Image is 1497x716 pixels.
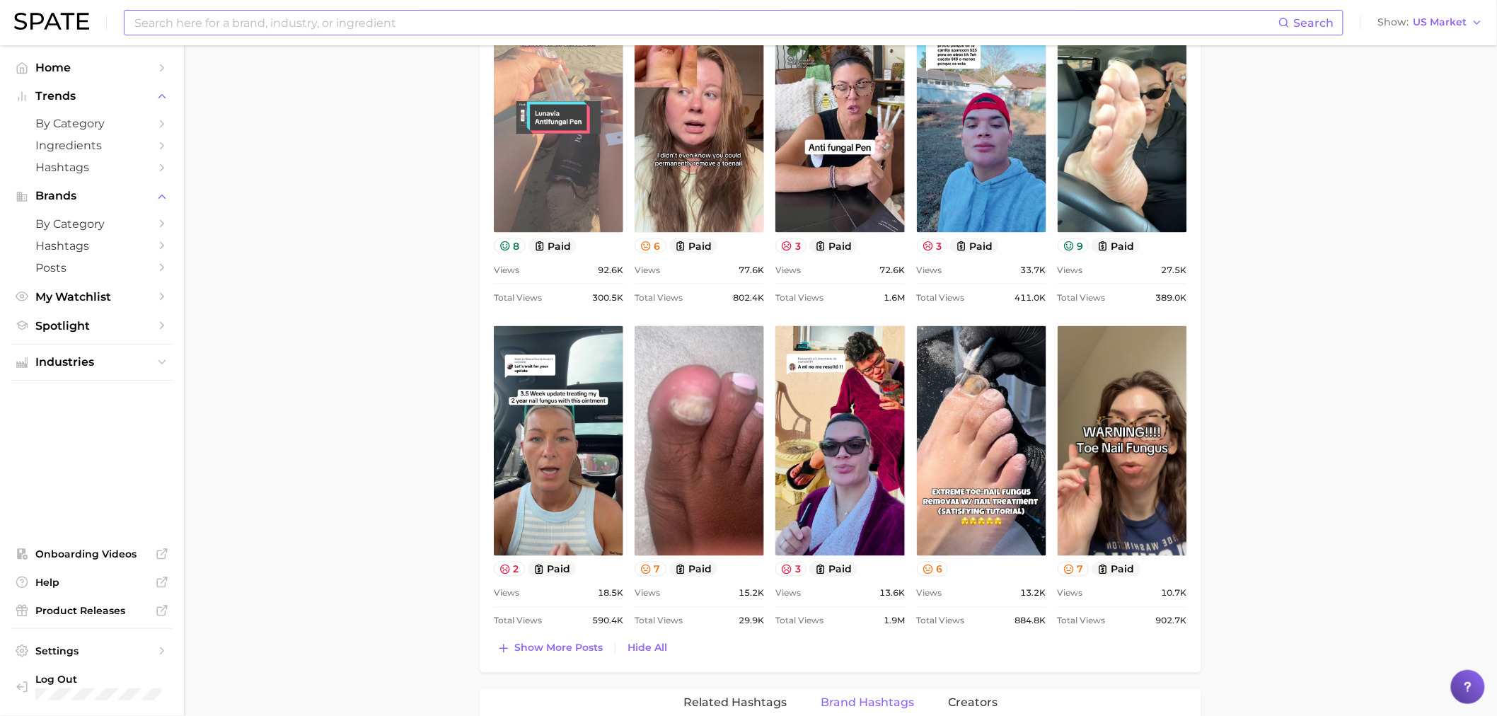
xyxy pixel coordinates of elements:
[598,262,623,279] span: 92.6k
[635,238,666,253] button: 6
[1058,238,1089,253] button: 9
[775,613,823,630] span: Total Views
[669,238,718,253] button: paid
[635,613,683,630] span: Total Views
[1378,18,1409,26] span: Show
[494,585,519,602] span: Views
[775,562,807,577] button: 3
[775,585,801,602] span: Views
[35,576,149,589] span: Help
[1294,16,1334,30] span: Search
[1375,13,1486,32] button: ShowUS Market
[917,585,942,602] span: Views
[11,213,173,235] a: by Category
[528,562,577,577] button: paid
[11,600,173,621] a: Product Releases
[884,613,906,630] span: 1.9m
[11,286,173,308] a: My Watchlist
[35,117,149,130] span: by Category
[917,289,965,306] span: Total Views
[35,217,149,231] span: by Category
[11,352,173,373] button: Industries
[1414,18,1467,26] span: US Market
[635,562,666,577] button: 7
[635,262,660,279] span: Views
[592,289,623,306] span: 300.5k
[35,190,149,202] span: Brands
[35,90,149,103] span: Trends
[35,61,149,74] span: Home
[917,613,965,630] span: Total Views
[494,639,606,659] button: Show more posts
[739,585,764,602] span: 15.2k
[775,238,807,253] button: 3
[809,562,858,577] button: paid
[11,572,173,593] a: Help
[917,238,948,253] button: 3
[598,585,623,602] span: 18.5k
[494,613,542,630] span: Total Views
[35,139,149,152] span: Ingredients
[624,639,671,658] button: Hide All
[1015,289,1046,306] span: 411.0k
[35,319,149,333] span: Spotlight
[11,543,173,565] a: Onboarding Videos
[635,289,683,306] span: Total Views
[1021,262,1046,279] span: 33.7k
[739,613,764,630] span: 29.9k
[35,673,226,686] span: Log Out
[1058,562,1089,577] button: 7
[11,156,173,178] a: Hashtags
[880,585,906,602] span: 13.6k
[1156,289,1187,306] span: 389.0k
[739,262,764,279] span: 77.6k
[628,642,667,654] span: Hide All
[11,185,173,207] button: Brands
[14,13,89,30] img: SPATE
[884,289,906,306] span: 1.6m
[35,161,149,174] span: Hashtags
[592,613,623,630] span: 590.4k
[11,134,173,156] a: Ingredients
[917,262,942,279] span: Views
[11,315,173,337] a: Spotlight
[35,290,149,304] span: My Watchlist
[1058,262,1083,279] span: Views
[821,697,914,710] span: Brand Hashtags
[133,11,1278,35] input: Search here for a brand, industry, or ingredient
[1058,289,1106,306] span: Total Views
[1015,613,1046,630] span: 884.8k
[494,289,542,306] span: Total Views
[1021,585,1046,602] span: 13.2k
[775,262,801,279] span: Views
[1156,613,1187,630] span: 902.7k
[35,239,149,253] span: Hashtags
[11,57,173,79] a: Home
[11,640,173,662] a: Settings
[11,235,173,257] a: Hashtags
[1162,262,1187,279] span: 27.5k
[683,697,787,710] span: Related Hashtags
[1092,562,1140,577] button: paid
[35,604,149,617] span: Product Releases
[528,238,577,253] button: paid
[1162,585,1187,602] span: 10.7k
[635,585,660,602] span: Views
[11,257,173,279] a: Posts
[775,289,823,306] span: Total Views
[1058,585,1083,602] span: Views
[494,238,526,253] button: 8
[494,562,525,577] button: 2
[917,562,949,577] button: 6
[35,548,149,560] span: Onboarding Videos
[494,262,519,279] span: Views
[733,289,764,306] span: 802.4k
[11,112,173,134] a: by Category
[809,238,858,253] button: paid
[950,238,999,253] button: paid
[1058,613,1106,630] span: Total Views
[35,645,149,657] span: Settings
[948,697,998,710] span: Creators
[35,261,149,275] span: Posts
[880,262,906,279] span: 72.6k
